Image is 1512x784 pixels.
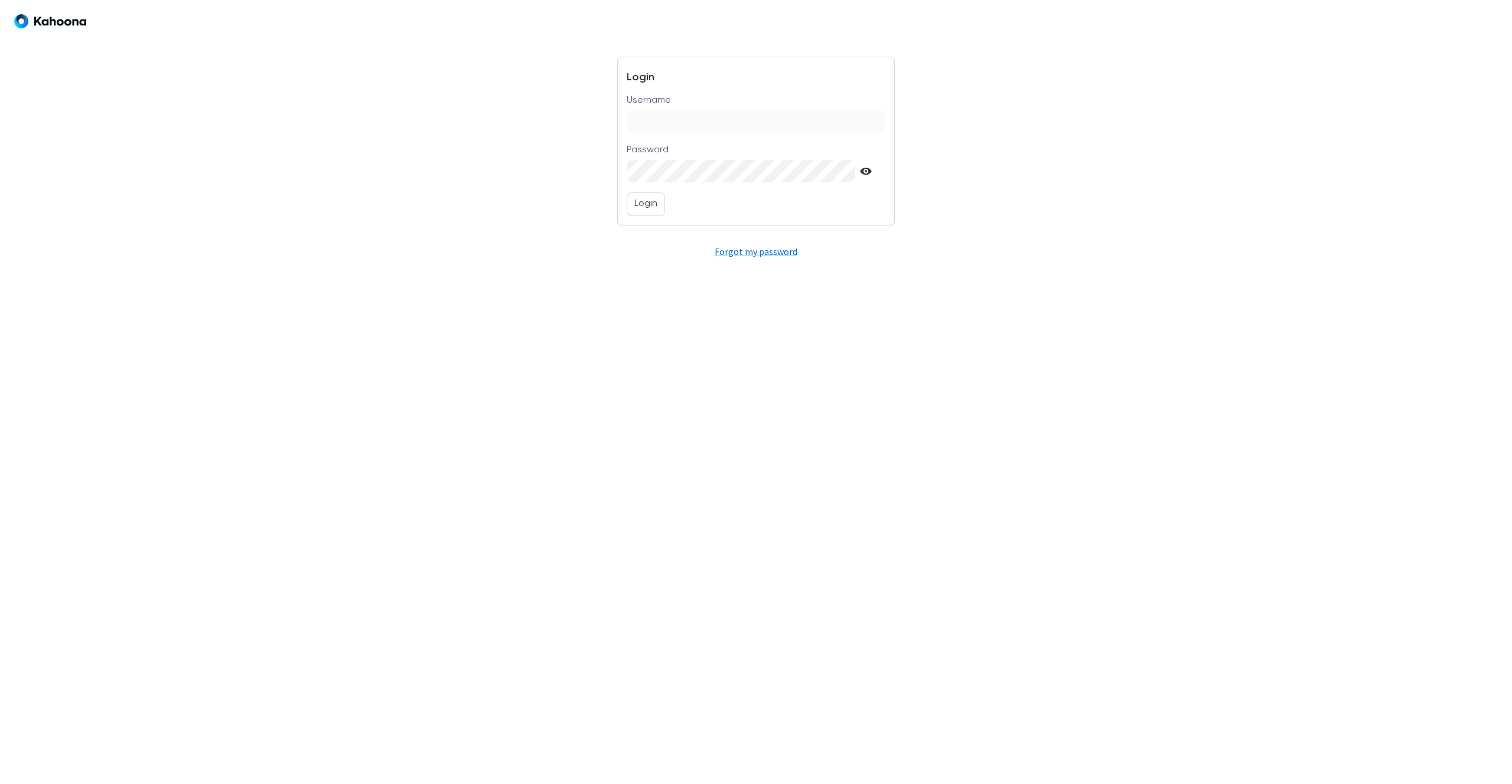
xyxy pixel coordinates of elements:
[715,246,797,257] a: Forgot my password
[627,160,855,182] input: Password
[634,197,657,212] p: Login
[627,110,884,133] input: Username
[627,145,669,156] p: Password
[627,192,665,216] button: Login
[14,14,86,28] img: Logo
[627,66,885,93] h3: Login
[860,165,872,177] svg: Show password text
[627,95,671,106] p: Username
[855,160,876,182] button: Show password text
